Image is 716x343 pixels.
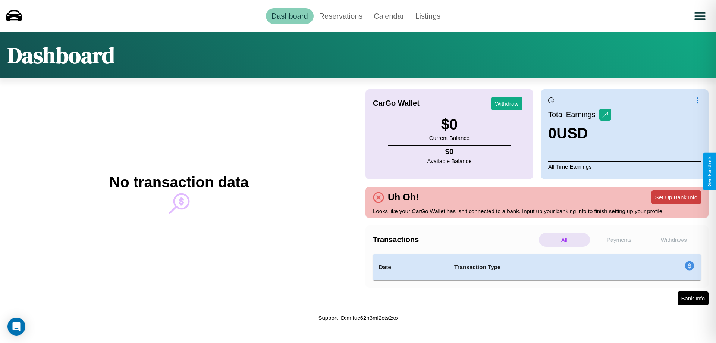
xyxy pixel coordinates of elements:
[427,156,472,166] p: Available Balance
[266,8,314,24] a: Dashboard
[539,233,590,247] p: All
[318,313,398,323] p: Support ID: mffuc62n3ml2cts2xo
[409,8,446,24] a: Listings
[548,108,599,121] p: Total Earnings
[651,190,701,204] button: Set Up Bank Info
[678,291,709,305] button: Bank Info
[373,206,701,216] p: Looks like your CarGo Wallet has isn't connected to a bank. Input up your banking info to finish ...
[491,97,522,110] button: Withdraw
[7,40,114,71] h1: Dashboard
[594,233,645,247] p: Payments
[427,147,472,156] h4: $ 0
[379,263,442,272] h4: Date
[454,263,624,272] h4: Transaction Type
[429,116,470,133] h3: $ 0
[314,8,368,24] a: Reservations
[384,192,423,203] h4: Uh Oh!
[373,254,701,280] table: simple table
[109,174,248,191] h2: No transaction data
[373,236,537,244] h4: Transactions
[648,233,699,247] p: Withdraws
[368,8,409,24] a: Calendar
[548,161,701,172] p: All Time Earnings
[548,125,611,142] h3: 0 USD
[7,318,25,336] div: Open Intercom Messenger
[707,156,712,187] div: Give Feedback
[690,6,710,26] button: Open menu
[373,99,420,107] h4: CarGo Wallet
[429,133,470,143] p: Current Balance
